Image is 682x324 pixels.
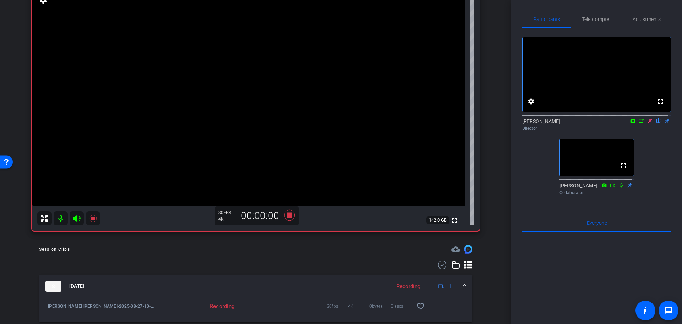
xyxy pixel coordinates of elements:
[641,306,650,315] mat-icon: accessibility
[416,302,425,310] mat-icon: favorite_border
[218,216,236,222] div: 4K
[39,275,472,298] mat-expansion-panel-header: thumb-nail[DATE]Recording1
[451,245,460,254] span: Destinations for your clips
[559,182,634,196] div: [PERSON_NAME]
[451,245,460,254] mat-icon: cloud_upload
[327,303,348,310] span: 30fps
[45,281,61,292] img: thumb-nail
[391,303,412,310] span: 0 secs
[426,216,449,224] span: 142.0 GB
[633,17,661,22] span: Adjustments
[348,303,369,310] span: 4K
[39,246,70,253] div: Session Clips
[656,97,665,106] mat-icon: fullscreen
[619,161,628,170] mat-icon: fullscreen
[522,118,671,132] div: [PERSON_NAME]
[582,17,611,22] span: Teleprompter
[450,216,459,225] mat-icon: fullscreen
[39,298,472,322] div: thumb-nail[DATE]Recording1
[154,303,238,310] div: Recording
[48,303,154,310] span: [PERSON_NAME] [PERSON_NAME]-2025-08-27-10-19-15-219-0
[587,221,607,225] span: Everyone
[533,17,560,22] span: Participants
[69,282,84,290] span: [DATE]
[559,190,634,196] div: Collaborator
[664,306,673,315] mat-icon: message
[449,282,452,290] span: 1
[218,210,236,216] div: 30
[654,117,663,124] mat-icon: flip
[393,282,424,291] div: Recording
[223,210,231,215] span: FPS
[527,97,535,106] mat-icon: settings
[522,125,671,132] div: Director
[369,303,391,310] span: 0bytes
[464,245,472,254] img: Session clips
[236,210,284,222] div: 00:00:00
